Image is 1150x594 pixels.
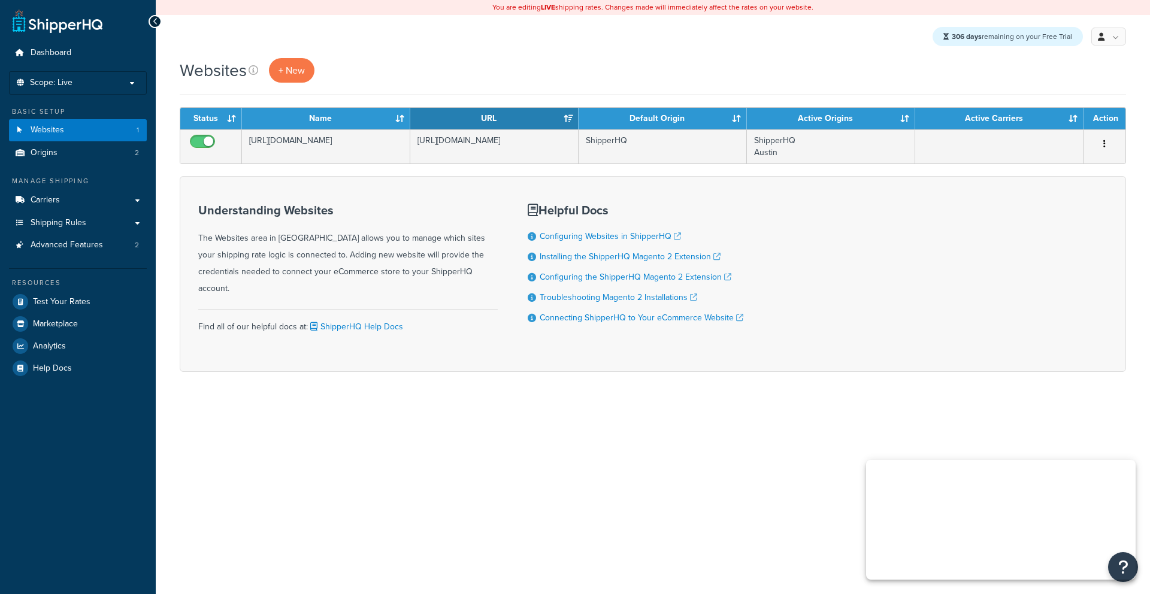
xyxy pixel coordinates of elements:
span: + New [279,63,305,77]
th: Status: activate to sort column ascending [180,108,242,129]
td: ShipperHQ Austin [747,129,915,163]
h3: Understanding Websites [198,204,498,217]
span: Advanced Features [31,240,103,250]
td: [URL][DOMAIN_NAME] [242,129,410,163]
th: Active Carriers: activate to sort column ascending [915,108,1084,129]
a: Help Docs [9,357,147,379]
div: remaining on your Free Trial [933,27,1083,46]
b: LIVE [541,2,555,13]
div: Resources [9,278,147,288]
a: Analytics [9,335,147,357]
div: The Websites area in [GEOGRAPHIC_DATA] allows you to manage which sites your shipping rate logic ... [198,204,498,297]
td: [URL][DOMAIN_NAME] [410,129,579,163]
span: 2 [135,240,139,250]
span: Test Your Rates [33,297,90,307]
th: Default Origin: activate to sort column ascending [579,108,747,129]
a: Origins 2 [9,142,147,164]
a: + New [269,58,314,83]
div: Find all of our helpful docs at: [198,309,498,335]
a: Dashboard [9,42,147,64]
a: Configuring Websites in ShipperHQ [540,230,681,243]
span: 1 [137,125,139,135]
a: ShipperHQ Help Docs [308,320,403,333]
a: Advanced Features 2 [9,234,147,256]
a: Configuring the ShipperHQ Magento 2 Extension [540,271,731,283]
a: Installing the ShipperHQ Magento 2 Extension [540,250,721,263]
h3: Helpful Docs [528,204,743,217]
th: URL: activate to sort column ascending [410,108,579,129]
div: Manage Shipping [9,176,147,186]
span: Scope: Live [30,78,72,88]
span: Dashboard [31,48,71,58]
li: Websites [9,119,147,141]
div: Basic Setup [9,107,147,117]
td: ShipperHQ [579,129,747,163]
a: ShipperHQ Home [13,9,102,33]
li: Origins [9,142,147,164]
th: Active Origins: activate to sort column ascending [747,108,915,129]
a: Test Your Rates [9,291,147,313]
span: 2 [135,148,139,158]
a: Troubleshooting Magento 2 Installations [540,291,697,304]
a: Shipping Rules [9,212,147,234]
a: Websites 1 [9,119,147,141]
span: Shipping Rules [31,218,86,228]
span: Carriers [31,195,60,205]
strong: 306 days [952,31,982,42]
li: Advanced Features [9,234,147,256]
a: Connecting ShipperHQ to Your eCommerce Website [540,311,743,324]
a: Marketplace [9,313,147,335]
th: Action [1084,108,1125,129]
span: Marketplace [33,319,78,329]
h1: Websites [180,59,247,82]
span: Websites [31,125,64,135]
span: Help Docs [33,363,72,374]
span: Analytics [33,341,66,351]
span: Origins [31,148,57,158]
a: Carriers [9,189,147,211]
th: Name: activate to sort column ascending [242,108,410,129]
